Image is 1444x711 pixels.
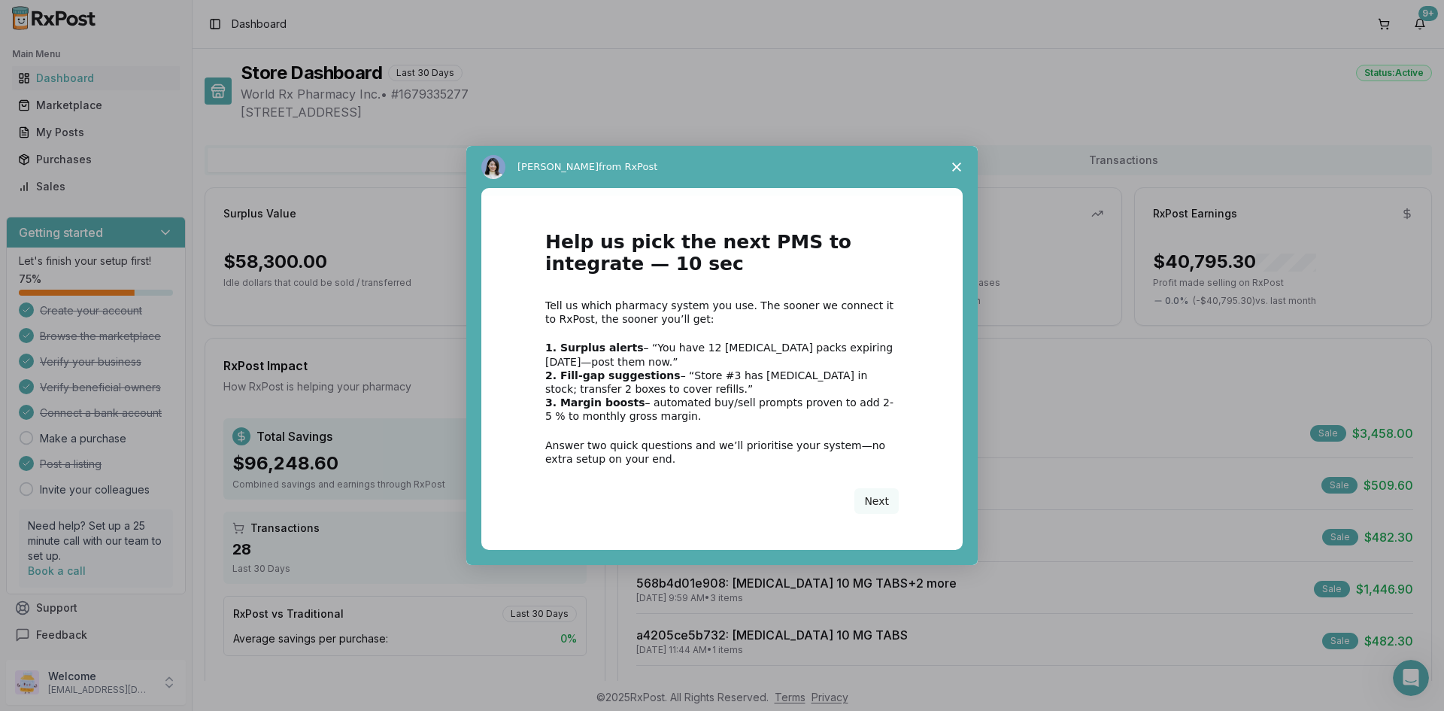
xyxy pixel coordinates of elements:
[599,161,657,172] span: from RxPost
[545,341,899,368] div: – “You have 12 [MEDICAL_DATA] packs expiring [DATE]—post them now.”
[545,439,899,466] div: Answer two quick questions and we’ll prioritise your system—no extra setup on your end.
[545,369,899,396] div: – “Store #3 has [MEDICAL_DATA] in stock; transfer 2 boxes to cover refills.”
[936,146,978,188] span: Close survey
[481,155,505,179] img: Profile image for Alice
[545,342,644,354] b: 1. Surplus alerts
[545,397,645,409] b: 3. Margin boosts
[545,369,681,381] b: 2. Fill-gap suggestions
[545,232,899,284] h1: Help us pick the next PMS to integrate — 10 sec
[545,299,899,326] div: Tell us which pharmacy system you use. The sooner we connect it to RxPost, the sooner you’ll get:
[517,161,599,172] span: [PERSON_NAME]
[854,488,899,514] button: Next
[545,396,899,423] div: – automated buy/sell prompts proven to add 2-5 % to monthly gross margin.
